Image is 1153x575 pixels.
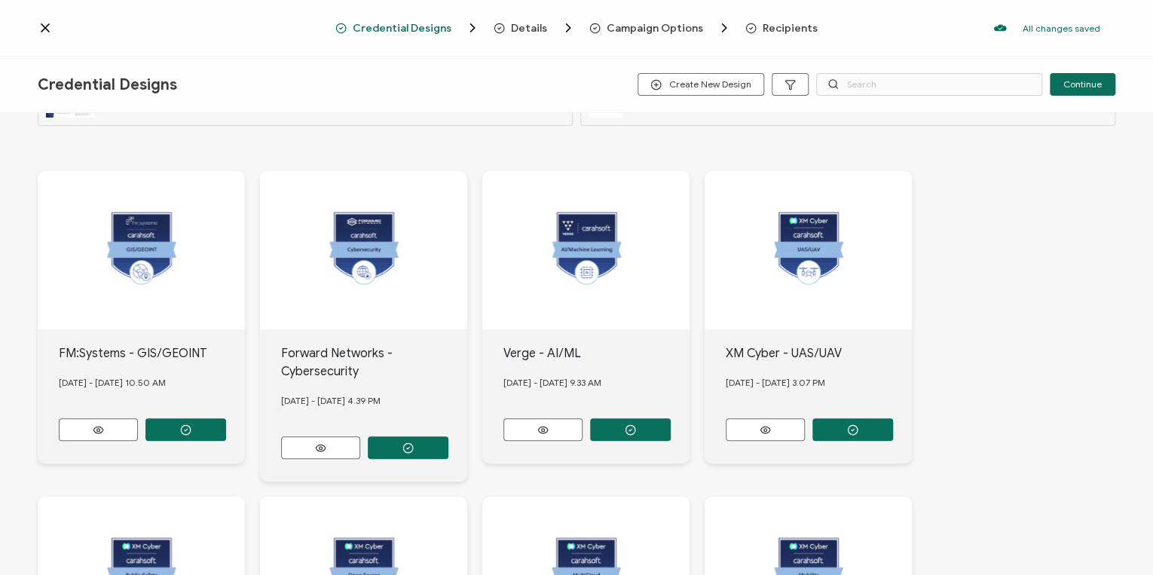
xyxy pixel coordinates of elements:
span: Continue [1063,80,1102,89]
div: [DATE] - [DATE] 4.39 PM [281,381,468,421]
span: Credential Designs [38,75,177,94]
div: [DATE] - [DATE] 3.07 PM [726,362,913,403]
div: Breadcrumb [335,20,818,35]
span: Create New Design [650,79,751,90]
div: [DATE] - [DATE] 10.50 AM [59,362,246,403]
button: Create New Design [638,73,764,96]
input: Search [816,73,1042,96]
div: FM:Systems - GIS/GEOINT [59,344,246,362]
span: Recipients [763,23,818,34]
span: Credential Designs [353,23,451,34]
button: Continue [1050,73,1115,96]
p: All changes saved [1023,23,1100,34]
span: Details [494,20,576,35]
div: [DATE] - [DATE] 9.33 AM [503,362,690,403]
iframe: Chat Widget [1078,503,1153,575]
div: Forward Networks - Cybersecurity [281,344,468,381]
span: Campaign Options [589,20,732,35]
span: Credential Designs [335,20,480,35]
div: Verge - AI/ML [503,344,690,362]
span: Recipients [745,23,818,34]
span: Details [511,23,547,34]
span: Campaign Options [607,23,703,34]
div: XM Cyber - UAS/UAV [726,344,913,362]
